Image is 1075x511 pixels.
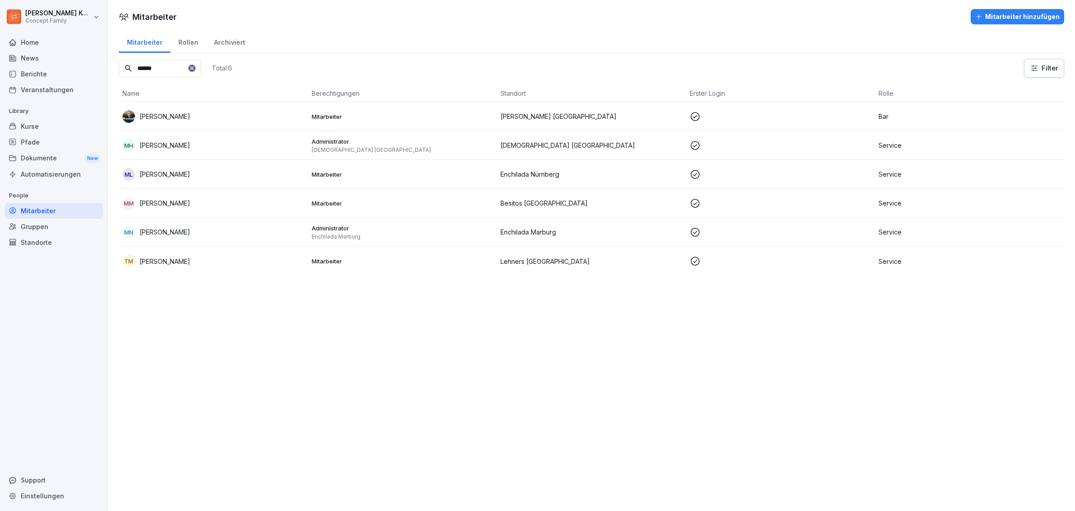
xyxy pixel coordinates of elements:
[500,257,682,266] p: Lehners [GEOGRAPHIC_DATA]
[5,166,103,182] a: Automatisierungen
[500,169,682,179] p: Enchilada Nürnberg
[5,50,103,66] a: News
[312,257,494,265] p: Mitarbeiter
[5,34,103,50] a: Home
[5,82,103,98] a: Veranstaltungen
[312,199,494,207] p: Mitarbeiter
[312,137,494,145] p: Administrator
[119,85,308,102] th: Name
[122,226,135,239] div: MN
[879,198,1061,208] p: Service
[140,227,190,237] p: [PERSON_NAME]
[312,233,494,240] p: Enchilada Marburg
[971,9,1064,24] button: Mitarbeiter hinzufügen
[312,224,494,232] p: Administrator
[5,472,103,488] div: Support
[140,141,190,150] p: [PERSON_NAME]
[5,234,103,250] a: Standorte
[879,112,1061,121] p: Bar
[122,255,135,267] div: TM
[497,85,686,102] th: Standort
[5,188,103,203] p: People
[140,169,190,179] p: [PERSON_NAME]
[5,219,103,234] a: Gruppen
[1030,64,1058,73] div: Filter
[122,110,135,123] img: ncq2gcfhcdm80001txpmse1c.png
[132,11,177,23] h1: Mitarbeiter
[170,30,206,53] a: Rollen
[5,118,103,134] a: Kurse
[206,30,253,53] a: Archiviert
[500,227,682,237] p: Enchilada Marburg
[5,203,103,219] a: Mitarbeiter
[312,113,494,121] p: Mitarbeiter
[122,139,135,152] div: MH
[879,169,1061,179] p: Service
[312,170,494,178] p: Mitarbeiter
[5,104,103,118] p: Library
[500,141,682,150] p: [DEMOGRAPHIC_DATA] [GEOGRAPHIC_DATA]
[5,134,103,150] a: Pfade
[85,153,100,164] div: New
[25,18,91,24] p: Concept Family
[879,257,1061,266] p: Service
[5,488,103,504] a: Einstellungen
[122,197,135,210] div: MM
[686,85,875,102] th: Erster Login
[1024,59,1064,77] button: Filter
[140,257,190,266] p: [PERSON_NAME]
[879,227,1061,237] p: Service
[875,85,1064,102] th: Rolle
[308,85,497,102] th: Berechtigungen
[5,66,103,82] a: Berichte
[312,146,494,154] p: [DEMOGRAPHIC_DATA] [GEOGRAPHIC_DATA]
[25,9,91,17] p: [PERSON_NAME] Komarov
[140,198,190,208] p: [PERSON_NAME]
[975,12,1060,22] div: Mitarbeiter hinzufügen
[500,112,682,121] p: [PERSON_NAME] [GEOGRAPHIC_DATA]
[500,198,682,208] p: Besitos [GEOGRAPHIC_DATA]
[5,150,103,167] div: Dokumente
[122,168,135,181] div: ML
[5,150,103,167] a: DokumenteNew
[212,64,232,72] p: Total: 6
[119,30,170,53] a: Mitarbeiter
[879,141,1061,150] p: Service
[140,112,190,121] p: [PERSON_NAME]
